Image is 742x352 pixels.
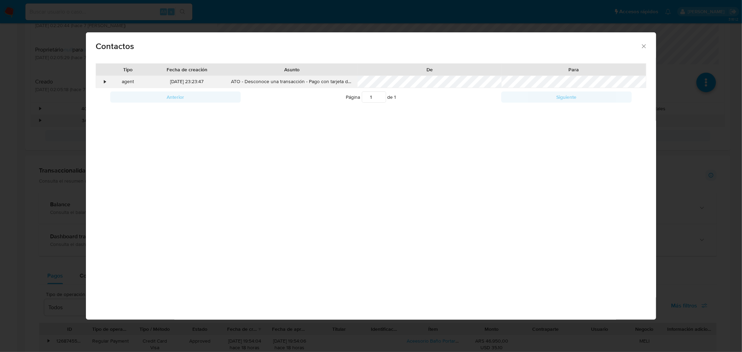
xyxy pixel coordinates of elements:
[152,66,221,73] div: Fecha de creación
[231,66,352,73] div: Asunto
[362,66,497,73] div: De
[506,66,641,73] div: Para
[113,66,143,73] div: Tipo
[108,76,147,88] div: agent
[104,78,106,85] div: •
[147,76,226,88] div: [DATE] 23:23:47
[640,43,647,49] button: close
[110,91,241,103] button: Anterior
[346,91,396,103] span: Página de
[394,94,396,101] span: 1
[226,76,357,88] div: ATO - Desconoce una transacción - Pago con tarjeta de otro banco
[96,42,640,50] span: Contactos
[501,91,632,103] button: Siguiente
